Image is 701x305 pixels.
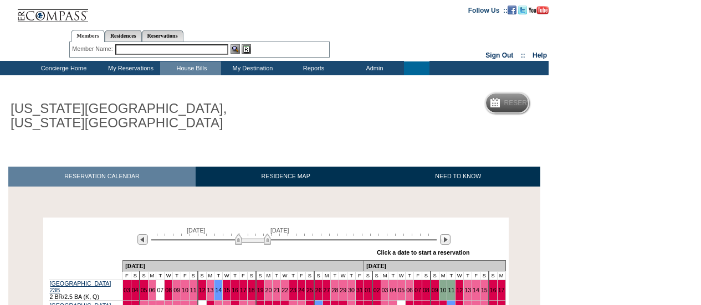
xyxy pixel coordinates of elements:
[372,271,381,280] td: S
[489,271,497,280] td: S
[464,287,471,293] a: 13
[190,287,197,293] a: 11
[196,167,376,186] a: RESIDENCE MAP
[231,44,240,54] img: View
[498,287,505,293] a: 17
[323,271,331,280] td: M
[490,287,497,293] a: 16
[440,287,447,293] a: 10
[456,271,464,280] td: W
[122,260,364,271] td: [DATE]
[240,287,247,293] a: 17
[364,271,372,280] td: S
[199,287,206,293] a: 12
[248,287,255,293] a: 18
[124,287,130,293] a: 03
[26,61,99,75] td: Concierge Home
[173,287,180,293] a: 09
[423,287,429,293] a: 08
[504,100,589,107] h5: Reservation Calendar
[8,99,257,133] h1: [US_STATE][GEOGRAPHIC_DATA], [US_STATE][GEOGRAPHIC_DATA]
[50,280,111,293] a: [GEOGRAPHIC_DATA] 23B
[187,227,206,234] span: [DATE]
[242,44,251,54] img: Reservations
[472,271,480,280] td: F
[265,287,272,293] a: 20
[232,287,238,293] a: 16
[508,6,516,13] a: Become our fan on Facebook
[314,271,323,280] td: S
[247,271,255,280] td: S
[468,6,508,14] td: Follow Us ::
[165,271,173,280] td: W
[480,271,488,280] td: S
[306,287,313,293] a: 25
[264,271,273,280] td: M
[373,287,380,293] a: 02
[390,287,396,293] a: 04
[189,271,197,280] td: S
[290,287,296,293] a: 23
[182,287,188,293] a: 10
[173,271,181,280] td: T
[406,287,413,293] a: 06
[239,271,248,280] td: F
[165,287,172,293] a: 08
[464,271,472,280] td: T
[518,6,527,14] img: Follow us on Twitter
[397,271,406,280] td: W
[99,61,160,75] td: My Reservations
[398,287,405,293] a: 05
[447,271,456,280] td: T
[160,61,221,75] td: House Bills
[289,271,298,280] td: T
[518,6,527,13] a: Follow us on Twitter
[140,271,148,280] td: S
[347,271,356,280] td: T
[231,271,239,280] td: T
[207,287,214,293] a: 13
[533,51,547,59] a: Help
[273,287,280,293] a: 21
[149,287,156,293] a: 06
[473,287,479,293] a: 14
[456,287,463,293] a: 12
[256,271,264,280] td: S
[298,271,306,280] td: F
[141,287,147,293] a: 05
[221,61,282,75] td: My Destination
[365,287,371,293] a: 01
[131,271,139,280] td: S
[422,271,430,280] td: S
[376,167,540,186] a: NEED TO KNOW
[270,227,289,234] span: [DATE]
[485,51,513,59] a: Sign Out
[431,271,439,280] td: S
[356,287,363,293] a: 31
[49,280,123,300] td: 2 BR/2.5 BA (K, Q)
[339,271,347,280] td: W
[340,287,346,293] a: 29
[432,287,438,293] a: 09
[137,234,148,245] img: Previous
[71,30,105,42] a: Members
[8,167,196,186] a: RESERVATION CALENDAR
[298,287,305,293] a: 24
[324,287,330,293] a: 27
[348,287,355,293] a: 30
[414,271,422,280] td: F
[105,30,142,42] a: Residences
[389,271,397,280] td: T
[406,271,414,280] td: T
[181,271,189,280] td: F
[448,287,454,293] a: 11
[356,271,364,280] td: F
[198,271,206,280] td: S
[315,287,322,293] a: 26
[331,271,339,280] td: T
[156,280,165,300] td: 07
[440,234,451,245] img: Next
[206,271,214,280] td: M
[529,6,549,14] img: Subscribe to our YouTube Channel
[215,287,222,293] a: 14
